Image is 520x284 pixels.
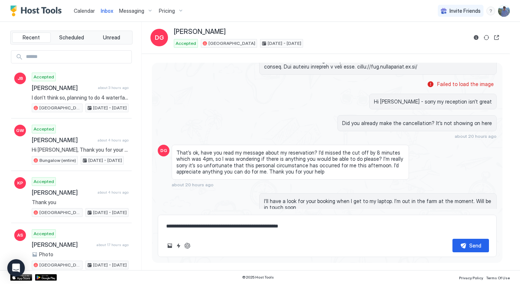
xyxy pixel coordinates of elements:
[52,32,91,43] button: Scheduled
[74,7,95,15] a: Calendar
[482,33,491,42] button: Sync reservation
[97,138,129,143] span: about 4 hours ago
[101,8,113,14] span: Inbox
[16,127,24,134] span: GW
[39,157,76,164] span: Bungalow (entire)
[32,136,95,144] span: [PERSON_NAME]
[486,273,510,281] a: Terms Of Use
[159,8,175,14] span: Pricing
[32,189,95,196] span: [PERSON_NAME]
[10,31,133,44] div: tab-group
[174,241,183,250] button: Quick reply
[264,198,492,211] span: I’ll have a look for your booking when I get to my laptop. I’m out in the farm at the moment. Wil...
[10,5,65,16] a: Host Tools Logo
[174,28,226,36] span: [PERSON_NAME]
[242,275,274,280] span: © 2025 Host Tools
[176,149,404,175] span: That’s ok, have you read my message about my reservation? I’d missed the cut off by 8 minutes whi...
[455,133,497,139] span: about 20 hours ago
[34,126,54,132] span: Accepted
[183,241,192,250] button: ChatGPT Auto Reply
[486,276,510,280] span: Terms Of Use
[12,32,51,43] button: Recent
[10,274,32,281] a: App Store
[34,74,54,80] span: Accepted
[74,8,95,14] span: Calendar
[34,230,54,237] span: Accepted
[59,34,84,41] span: Scheduled
[469,242,481,249] div: Send
[23,34,40,41] span: Recent
[498,5,510,17] div: User profile
[437,81,494,87] span: Failed to load the image
[32,94,129,101] span: I don’t think so, planning to do 4 waterfalls walk on way to you, portmerion on the [DATE] and th...
[119,8,144,14] span: Messaging
[459,276,483,280] span: Privacy Policy
[39,251,53,258] span: Photo
[97,190,129,195] span: about 4 hours ago
[209,40,255,47] span: [GEOGRAPHIC_DATA]
[88,157,122,164] span: [DATE] - [DATE]
[459,273,483,281] a: Privacy Policy
[492,33,501,42] button: Open reservation
[32,84,95,92] span: [PERSON_NAME]
[342,120,492,127] span: Did you already make the cancellation? It’s not showing on here
[32,147,129,153] span: Hi [PERSON_NAME], Thank you for your booking. You will receive an email soon with useful informat...
[452,239,489,252] button: Send
[101,7,113,15] a: Inbox
[98,85,129,90] span: about 3 hours ago
[160,147,167,154] span: DG
[17,180,23,186] span: KP
[176,40,196,47] span: Accepted
[23,51,131,63] input: Input Field
[486,7,495,15] div: menu
[103,34,120,41] span: Unread
[472,33,481,42] button: Reservation information
[165,241,174,250] button: Upload image
[17,232,23,238] span: AS
[93,262,127,268] span: [DATE] - [DATE]
[93,209,127,216] span: [DATE] - [DATE]
[39,105,81,111] span: [GEOGRAPHIC_DATA]
[39,209,81,216] span: [GEOGRAPHIC_DATA]
[34,178,54,185] span: Accepted
[92,32,131,43] button: Unread
[39,262,81,268] span: [GEOGRAPHIC_DATA]
[93,105,127,111] span: [DATE] - [DATE]
[172,182,214,187] span: about 20 hours ago
[18,75,23,82] span: JB
[155,33,164,42] span: DG
[450,8,481,14] span: Invite Friends
[7,259,25,277] div: Open Intercom Messenger
[268,40,301,47] span: [DATE] - [DATE]
[374,98,492,105] span: Hi [PERSON_NAME] - sorry my reception isn’t great
[32,241,93,248] span: [PERSON_NAME]
[35,274,57,281] a: Google Play Store
[32,199,129,206] span: Thank you
[96,242,129,247] span: about 17 hours ago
